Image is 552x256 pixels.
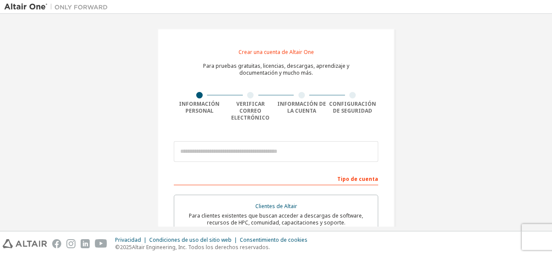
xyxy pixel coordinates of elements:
font: documentación y mucho más. [239,69,313,76]
font: Configuración de seguridad [329,100,376,114]
font: Crear una cuenta de Altair One [238,48,314,56]
font: Para clientes existentes que buscan acceder a descargas de software, recursos de HPC, comunidad, ... [189,212,363,226]
font: Clientes de Altair [255,202,297,210]
font: Tipo de cuenta [337,175,378,183]
img: youtube.svg [95,239,107,248]
font: Privacidad [115,236,141,243]
font: Información de la cuenta [277,100,326,114]
img: linkedin.svg [81,239,90,248]
img: altair_logo.svg [3,239,47,248]
img: facebook.svg [52,239,61,248]
img: Altair Uno [4,3,112,11]
font: 2025 [120,243,132,251]
img: instagram.svg [66,239,75,248]
font: Para pruebas gratuitas, licencias, descargas, aprendizaje y [203,62,349,70]
font: Altair Engineering, Inc. Todos los derechos reservados. [132,243,270,251]
font: Verificar correo electrónico [231,100,270,121]
font: © [115,243,120,251]
font: Condiciones de uso del sitio web [149,236,232,243]
font: Consentimiento de cookies [240,236,307,243]
font: Información personal [179,100,220,114]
